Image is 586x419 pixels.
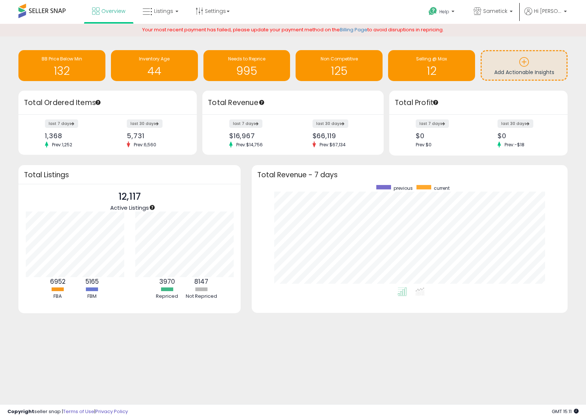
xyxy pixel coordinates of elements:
h3: Total Profit [395,98,562,108]
div: Tooltip anchor [95,99,101,106]
b: 6952 [50,277,66,286]
span: Listings [154,7,173,15]
h1: 132 [22,65,102,77]
div: $16,967 [229,132,287,140]
h1: 995 [207,65,287,77]
span: Active Listings [110,204,149,212]
span: Non Competitive [321,56,358,62]
a: Help [423,1,462,24]
span: Your most recent payment has failed, please update your payment method on the to avoid disruption... [142,26,444,33]
a: Billing Page [340,26,367,33]
div: Repriced [150,293,184,300]
span: current [434,185,450,191]
div: Tooltip anchor [432,99,439,106]
span: Inventory Age [139,56,170,62]
label: last 30 days [498,119,533,128]
div: FBM [76,293,109,300]
span: Sametick [483,7,507,15]
label: last 7 days [229,119,262,128]
b: 8147 [194,277,208,286]
p: 12,117 [110,190,149,204]
div: FBA [41,293,74,300]
a: Add Actionable Insights [482,51,566,80]
a: Non Competitive 125 [296,50,383,81]
div: $0 [498,132,555,140]
div: 1,368 [45,132,102,140]
i: Get Help [428,7,437,16]
h3: Total Revenue [208,98,378,108]
h3: Total Ordered Items [24,98,191,108]
div: Tooltip anchor [149,204,156,211]
b: 5165 [86,277,99,286]
span: BB Price Below Min [42,56,82,62]
a: Needs to Reprice 995 [203,50,290,81]
span: Needs to Reprice [228,56,265,62]
h1: 125 [299,65,379,77]
label: last 30 days [127,119,163,128]
span: Prev: -$18 [501,142,528,148]
div: Tooltip anchor [258,99,265,106]
h3: Total Listings [24,172,235,178]
a: Hi [PERSON_NAME] [524,7,567,24]
h1: 44 [115,65,194,77]
span: Add Actionable Insights [494,69,554,76]
span: previous [394,185,413,191]
span: Overview [101,7,125,15]
span: Help [439,8,449,15]
span: Prev: $0 [416,142,432,148]
b: 3970 [159,277,175,286]
label: last 7 days [416,119,449,128]
span: Prev: $14,756 [233,142,266,148]
h1: 12 [392,65,471,77]
h3: Total Revenue - 7 days [257,172,562,178]
span: Hi [PERSON_NAME] [534,7,562,15]
a: Inventory Age 44 [111,50,198,81]
span: Prev: $67,134 [316,142,349,148]
label: last 7 days [45,119,78,128]
a: BB Price Below Min 132 [18,50,105,81]
div: $0 [416,132,473,140]
a: Selling @ Max 12 [388,50,475,81]
label: last 30 days [313,119,348,128]
div: $66,119 [313,132,371,140]
span: Selling @ Max [416,56,447,62]
span: Prev: 6,560 [130,142,160,148]
div: 5,731 [127,132,184,140]
span: Prev: 1,252 [48,142,76,148]
div: Not Repriced [185,293,218,300]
